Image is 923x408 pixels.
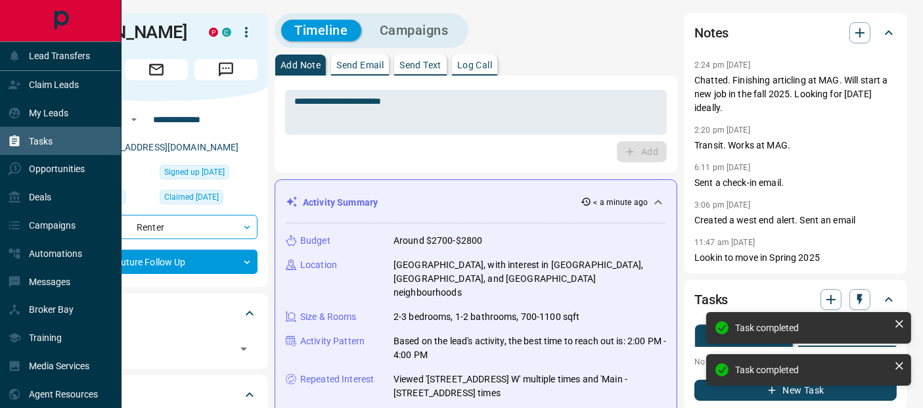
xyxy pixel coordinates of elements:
span: Signed up [DATE] [164,166,225,179]
div: Task completed [735,323,889,333]
p: Activity Summary [303,196,378,210]
button: Campaigns [367,20,462,41]
p: < a minute ago [594,196,648,208]
div: Task completed [735,365,889,375]
button: Open [126,112,142,127]
div: condos.ca [222,28,231,37]
div: Notes [694,17,897,49]
h2: Tasks [694,289,728,310]
span: Email [125,59,188,80]
p: Location [300,258,337,272]
p: Budget [300,234,330,248]
div: Sun Sep 29 2024 [160,165,258,183]
p: [GEOGRAPHIC_DATA], with interest in [GEOGRAPHIC_DATA], [GEOGRAPHIC_DATA], and [GEOGRAPHIC_DATA] n... [394,258,666,300]
button: Timeline [281,20,361,41]
p: Transit. Works at MAG. [694,139,897,152]
p: 2:20 pm [DATE] [694,125,750,135]
p: Send Email [336,60,384,70]
p: 2:24 pm [DATE] [694,60,750,70]
div: Tasks [694,284,897,315]
div: Tags [55,298,258,329]
p: Created a west end alert. Sent an email [694,214,897,227]
div: Future Follow Up [55,250,258,274]
p: Chatted. Finishing articling at MAG. Will start a new job in the fall 2025. Looking for [DATE] id... [694,74,897,115]
p: Size & Rooms [300,310,357,324]
button: Open [235,340,253,358]
p: No pending tasks [694,352,897,372]
p: 3:06 pm [DATE] [694,200,750,210]
p: Around $2700-$2800 [394,234,482,248]
p: Log Call [457,60,492,70]
div: property.ca [209,28,218,37]
h1: [PERSON_NAME] [55,22,189,43]
button: New Task [694,380,897,401]
a: [EMAIL_ADDRESS][DOMAIN_NAME] [91,142,239,152]
p: Viewed '[STREET_ADDRESS] W' multiple times and 'Main - [STREET_ADDRESS] times [394,373,666,400]
p: Based on the lead's activity, the best time to reach out is: 2:00 PM - 4:00 PM [394,334,666,362]
span: Claimed [DATE] [164,191,219,204]
p: 6:11 pm [DATE] [694,163,750,172]
p: 11:47 am [DATE] [694,238,755,247]
div: Wed Oct 09 2024 [160,190,258,208]
p: Send Text [399,60,441,70]
p: Activity Pattern [300,334,365,348]
p: Add Note [281,60,321,70]
p: Sent a check-in email. [694,176,897,190]
div: Activity Summary< a minute ago [286,191,666,215]
p: 2-3 bedrooms, 1-2 bathrooms, 700-1100 sqft [394,310,580,324]
p: Lookin to move in Spring 2025 [694,251,897,265]
span: Message [194,59,258,80]
h2: Notes [694,22,729,43]
p: Repeated Interest [300,373,374,386]
div: Renter [55,215,258,239]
